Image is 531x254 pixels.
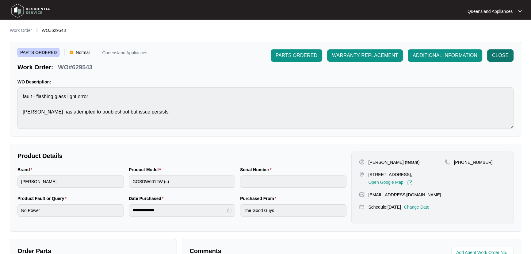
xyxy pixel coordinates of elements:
img: chevron-right [34,28,39,33]
button: WARRANTY REPLACEMENT [327,49,403,62]
p: Work Order: [17,63,53,71]
span: ADDITIONAL INFORMATION [413,52,477,59]
button: CLOSE [487,49,514,62]
p: Change Date [404,204,430,210]
p: [STREET_ADDRESS], [368,171,412,178]
input: Brand [17,175,124,188]
label: Product Model [129,167,163,173]
img: Link-External [407,180,413,186]
input: Serial Number [240,175,346,188]
label: Date Purchased [129,195,166,202]
p: Product Details [17,152,346,160]
p: Schedule: [DATE] [368,204,401,210]
input: Date Purchased [132,207,226,214]
input: Purchased From [240,204,346,217]
img: user-pin [359,159,365,165]
input: Product Model [129,175,235,188]
span: WARRANTY REPLACEMENT [332,52,398,59]
a: Work Order [9,27,33,34]
p: [PERSON_NAME] (tenant) [368,159,419,165]
p: WO Description: [17,79,514,85]
label: Purchased From [240,195,279,202]
label: Serial Number [240,167,274,173]
textarea: fault - flashing glass light error [PERSON_NAME] has attempted to troubleshoot but issue persists [17,87,514,129]
input: Product Fault or Query [17,204,124,217]
p: [EMAIL_ADDRESS][DOMAIN_NAME] [368,192,441,198]
p: Queensland Appliances [468,8,513,14]
a: Open Google Map [368,180,412,186]
p: Work Order [10,27,32,33]
button: PARTS ORDERED [271,49,322,62]
img: map-pin [359,204,365,210]
span: PARTS ORDERED [276,52,317,59]
label: Brand [17,167,35,173]
label: Product Fault or Query [17,195,69,202]
span: CLOSE [492,52,509,59]
p: [PHONE_NUMBER] [454,159,493,165]
img: map-pin [359,171,365,177]
img: Vercel Logo [70,51,73,54]
span: Normal [73,48,92,57]
p: Queensland Appliances [102,51,147,57]
button: ADDITIONAL INFORMATION [408,49,482,62]
span: PARTS ORDERED [17,48,59,57]
img: residentia service logo [9,2,52,20]
img: map-pin [359,192,365,197]
img: dropdown arrow [518,10,522,13]
span: WO#629543 [42,28,66,33]
p: WO#629543 [58,63,92,71]
img: map-pin [445,159,450,165]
